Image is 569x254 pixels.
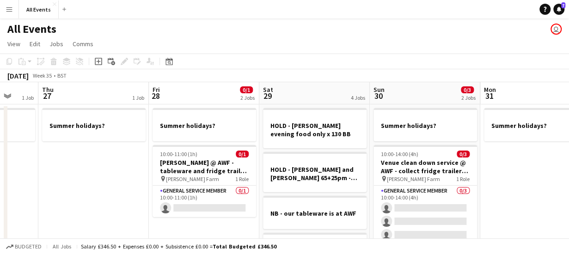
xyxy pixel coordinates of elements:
span: Sat [263,85,273,94]
span: Sun [373,85,385,94]
span: Fri [153,85,160,94]
app-job-card: Summer holidays? [42,108,146,141]
h1: All Events [7,22,56,36]
app-job-card: HOLD - [PERSON_NAME] evening food only x 130 BB [263,108,367,148]
a: Jobs [46,38,67,50]
span: 7 [561,2,565,8]
app-job-card: 10:00-14:00 (4h)0/3Venue clean down service @ AWF - collect fridge trailer and rubbish [PERSON_NA... [373,145,477,244]
button: All Events [19,0,59,18]
h3: HOLD - [PERSON_NAME] evening food only x 130 BB [263,121,367,138]
app-user-avatar: Lucy Hinks [551,24,562,35]
app-job-card: HOLD - [PERSON_NAME] and [PERSON_NAME] 65+25pm - [PERSON_NAME] has done tasting in [DATE] [PERSON... [263,152,367,192]
div: 4 Jobs [351,94,365,101]
span: [PERSON_NAME] Farm [166,175,219,182]
app-job-card: NB - our tableware is at AWF [263,196,367,229]
span: Jobs [49,40,63,48]
span: 0/3 [461,86,474,93]
app-card-role: General service member0/110:00-11:00 (1h) [153,186,256,217]
app-card-role: General service member0/310:00-14:00 (4h) [373,186,477,244]
span: All jobs [51,243,73,250]
span: Thu [42,85,54,94]
div: 1 Job [22,94,34,101]
h3: NB - our tableware is at AWF [263,209,367,218]
div: 2 Jobs [461,94,476,101]
app-job-card: Summer holidays? [153,108,256,141]
h3: Summer holidays? [373,121,477,130]
span: Edit [30,40,40,48]
span: 29 [262,91,273,101]
span: 10:00-11:00 (1h) [160,151,197,157]
h3: [PERSON_NAME] @ AWF - tableware and fridge trailer hire [153,158,256,175]
span: 0/3 [457,151,470,157]
span: 0/1 [240,86,253,93]
span: 10:00-14:00 (4h) [381,151,418,157]
span: Comms [73,40,93,48]
div: 2 Jobs [240,94,255,101]
span: 30 [372,91,385,101]
a: View [4,38,24,50]
span: Week 35 [31,72,54,79]
a: 7 [553,4,564,15]
h3: Summer holidays? [42,121,146,130]
span: Total Budgeted £346.50 [213,243,276,250]
span: 1 Role [235,175,249,182]
app-job-card: 10:00-11:00 (1h)0/1[PERSON_NAME] @ AWF - tableware and fridge trailer hire [PERSON_NAME] Farm1 Ro... [153,145,256,217]
span: 27 [41,91,54,101]
div: Salary £346.50 + Expenses £0.00 + Subsistence £0.00 = [81,243,276,250]
a: Comms [69,38,97,50]
a: Edit [26,38,44,50]
div: 1 Job [132,94,144,101]
span: View [7,40,20,48]
div: [DATE] [7,71,29,80]
span: [PERSON_NAME] Farm [387,175,440,182]
span: 28 [151,91,160,101]
h3: HOLD - [PERSON_NAME] and [PERSON_NAME] 65+25pm - [PERSON_NAME] has done tasting in [DATE] [PERSON... [263,165,367,182]
button: Budgeted [5,242,43,252]
app-job-card: Summer holidays? [373,108,477,141]
span: 0/1 [236,151,249,157]
h3: Venue clean down service @ AWF - collect fridge trailer and rubbish [373,158,477,175]
h3: Summer holidays? [153,121,256,130]
span: Budgeted [15,243,42,250]
div: BST [57,72,67,79]
span: Mon [484,85,496,94]
span: 1 Role [456,175,470,182]
span: 31 [483,91,496,101]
